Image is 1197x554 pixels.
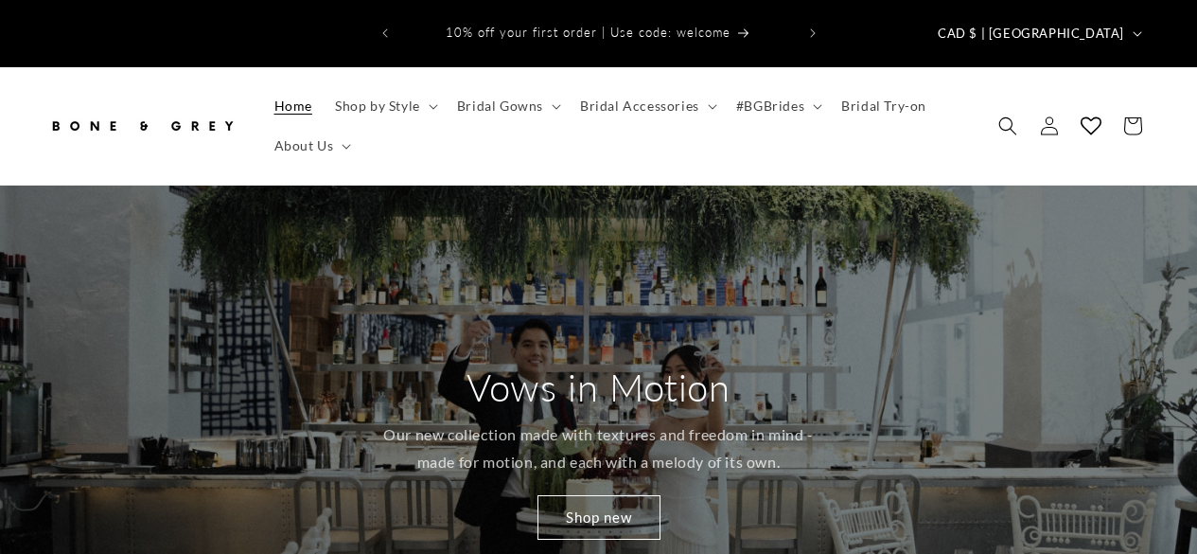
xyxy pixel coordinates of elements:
button: Previous announcement [364,15,406,51]
a: Home [263,86,324,126]
summary: Bridal Gowns [446,86,569,126]
p: Our new collection made with textures and freedom in mind - made for motion, and each with a melo... [374,421,823,476]
span: 10% off your first order | Use code: welcome [446,25,731,40]
a: Bone and Grey Bridal [41,98,244,153]
summary: Shop by Style [324,86,446,126]
summary: #BGBrides [725,86,830,126]
span: Bridal Gowns [457,98,543,115]
img: Bone and Grey Bridal [47,105,237,147]
summary: Search [987,105,1029,147]
span: Shop by Style [335,98,420,115]
span: Bridal Try-on [841,98,926,115]
span: About Us [274,137,334,154]
span: Bridal Accessories [580,98,699,115]
a: Shop new [537,494,660,539]
span: CAD $ | [GEOGRAPHIC_DATA] [938,25,1124,44]
summary: About Us [263,126,360,166]
a: Bridal Try-on [830,86,938,126]
button: Next announcement [792,15,834,51]
button: CAD $ | [GEOGRAPHIC_DATA] [926,15,1150,51]
span: #BGBrides [736,98,804,115]
span: Home [274,98,312,115]
summary: Bridal Accessories [569,86,725,126]
h2: Vows in Motion [466,363,730,412]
